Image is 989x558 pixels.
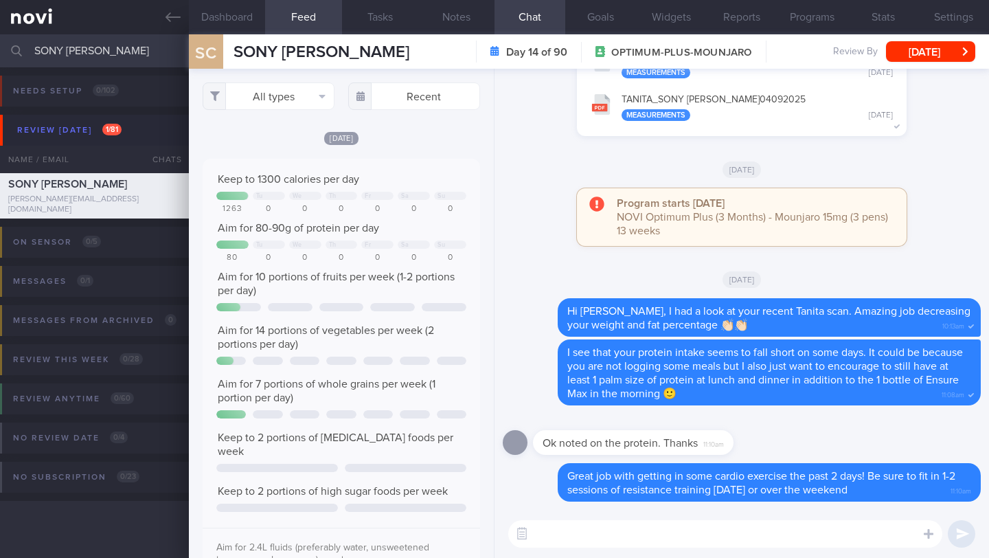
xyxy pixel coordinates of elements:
[253,253,285,263] div: 0
[567,306,970,331] span: Hi [PERSON_NAME], I had a look at your recent Tanita scan. Amazing job decreasing your weight and...
[216,253,249,263] div: 80
[611,46,751,60] span: OPTIMUM-PLUS-MOUNJARO
[398,204,430,214] div: 0
[723,271,762,288] span: [DATE]
[324,132,359,145] span: [DATE]
[165,314,177,326] span: 0
[401,192,409,200] div: Sa
[218,432,453,457] span: Keep to 2 portions of [MEDICAL_DATA] foods per week
[10,272,97,291] div: Messages
[102,124,122,135] span: 1 / 81
[10,311,180,330] div: Messages from Archived
[218,486,448,497] span: Keep to 2 portions of high sugar foods per week
[218,325,434,350] span: Aim for 14 portions of vegetables per week (2 portions per day)
[256,241,263,249] div: Tu
[256,192,263,200] div: Tu
[869,111,893,121] div: [DATE]
[703,436,724,449] span: 11:10am
[886,41,975,62] button: [DATE]
[942,318,964,331] span: 10:13am
[543,438,698,449] span: Ok noted on the protein. Thanks
[77,275,93,287] span: 0 / 1
[437,241,445,249] div: Su
[82,236,101,247] span: 0 / 5
[361,204,394,214] div: 0
[437,192,445,200] div: Su
[617,212,888,223] span: NOVI Optimum Plus (3 Months) - Mounjaro 15mg (3 pens)
[120,353,143,365] span: 0 / 28
[329,192,337,200] div: Th
[134,146,189,173] div: Chats
[218,271,455,296] span: Aim for 10 portions of fruits per week (1-2 portions per day)
[942,387,964,400] span: 11:08am
[622,94,893,122] div: TANITA_ SONY [PERSON_NAME] 04092025
[833,46,878,58] span: Review By
[10,390,137,408] div: Review anytime
[951,483,971,496] span: 11:10am
[434,253,466,263] div: 0
[8,194,181,215] div: [PERSON_NAME][EMAIL_ADDRESS][DOMAIN_NAME]
[111,392,134,404] span: 0 / 60
[434,204,466,214] div: 0
[218,223,379,234] span: Aim for 80-90g of protein per day
[365,241,371,249] div: Fr
[398,253,430,263] div: 0
[293,241,302,249] div: We
[234,44,409,60] span: SONY [PERSON_NAME]
[10,350,146,369] div: Review this week
[567,347,963,399] span: I see that your protein intake seems to fall short on some days. It could be because you are not ...
[293,192,302,200] div: We
[218,174,359,185] span: Keep to 1300 calories per day
[326,204,358,214] div: 0
[10,468,143,487] div: No subscription
[93,85,119,96] span: 0 / 102
[329,241,337,249] div: Th
[218,379,435,403] span: Aim for 7 portions of whole grains per week (1 portion per day)
[361,253,394,263] div: 0
[622,67,690,78] div: Measurements
[567,471,955,495] span: Great job with getting in some cardio exercise the past 2 days! Be sure to fit in 1-2 sessions of...
[622,109,690,121] div: Measurements
[10,429,131,447] div: No review date
[289,204,321,214] div: 0
[289,253,321,263] div: 0
[326,253,358,263] div: 0
[216,204,249,214] div: 1263
[506,45,567,59] strong: Day 14 of 90
[253,204,285,214] div: 0
[869,68,893,78] div: [DATE]
[110,432,128,443] span: 0 / 4
[10,233,104,252] div: On sensor
[10,82,122,100] div: Needs setup
[365,192,371,200] div: Fr
[617,198,725,209] strong: Program starts [DATE]
[617,225,660,236] span: 13 weeks
[117,471,139,482] span: 0 / 23
[14,121,125,139] div: Review [DATE]
[401,241,409,249] div: Sa
[723,161,762,178] span: [DATE]
[203,82,334,110] button: All types
[584,85,900,129] button: TANITA_SONY [PERSON_NAME]04092025 Measurements [DATE]
[8,179,127,190] span: SONY [PERSON_NAME]
[181,26,232,79] div: SC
